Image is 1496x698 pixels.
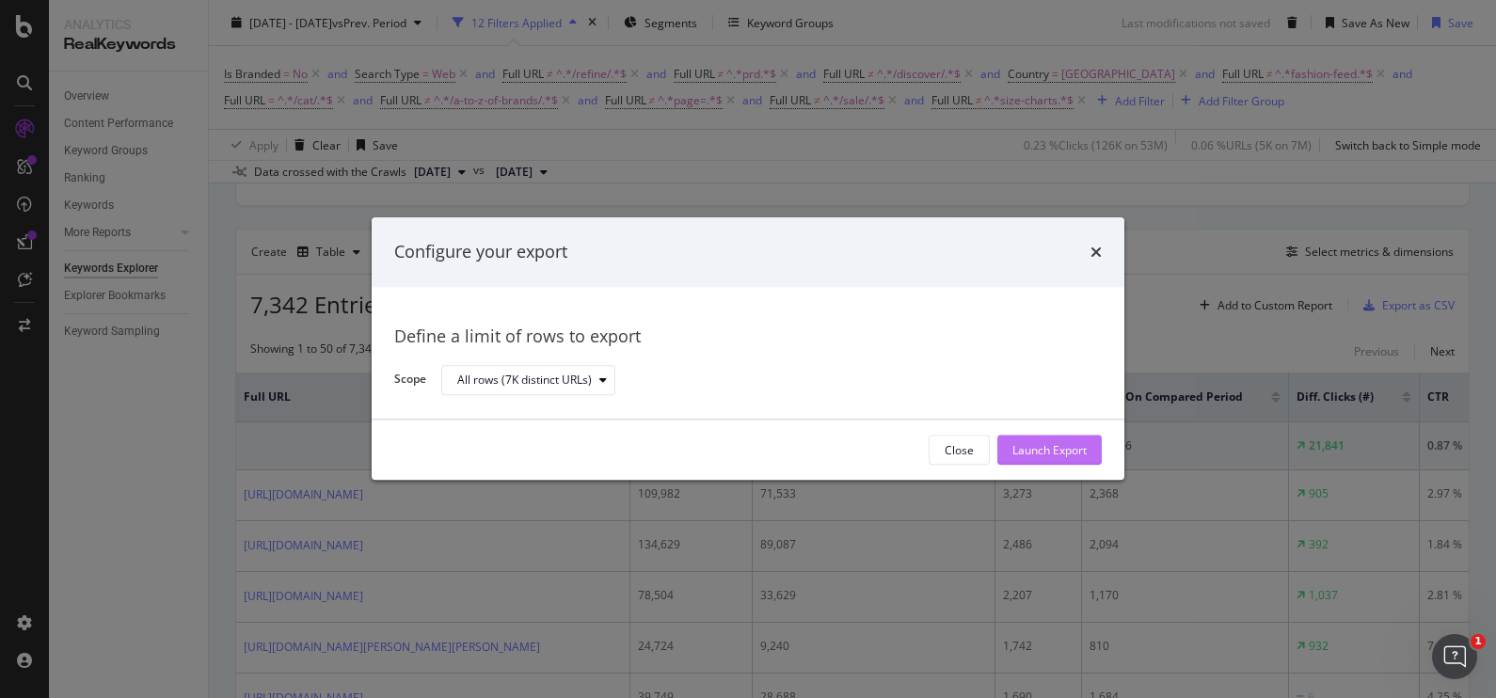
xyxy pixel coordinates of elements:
[1471,634,1486,649] span: 1
[372,217,1124,480] div: modal
[394,240,567,264] div: Configure your export
[945,442,974,458] div: Close
[394,372,426,392] label: Scope
[441,365,615,395] button: All rows (7K distinct URLs)
[457,374,592,386] div: All rows (7K distinct URLs)
[929,436,990,466] button: Close
[1012,442,1087,458] div: Launch Export
[1432,634,1477,679] iframe: Intercom live chat
[997,436,1102,466] button: Launch Export
[1090,240,1102,264] div: times
[394,325,1102,349] div: Define a limit of rows to export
